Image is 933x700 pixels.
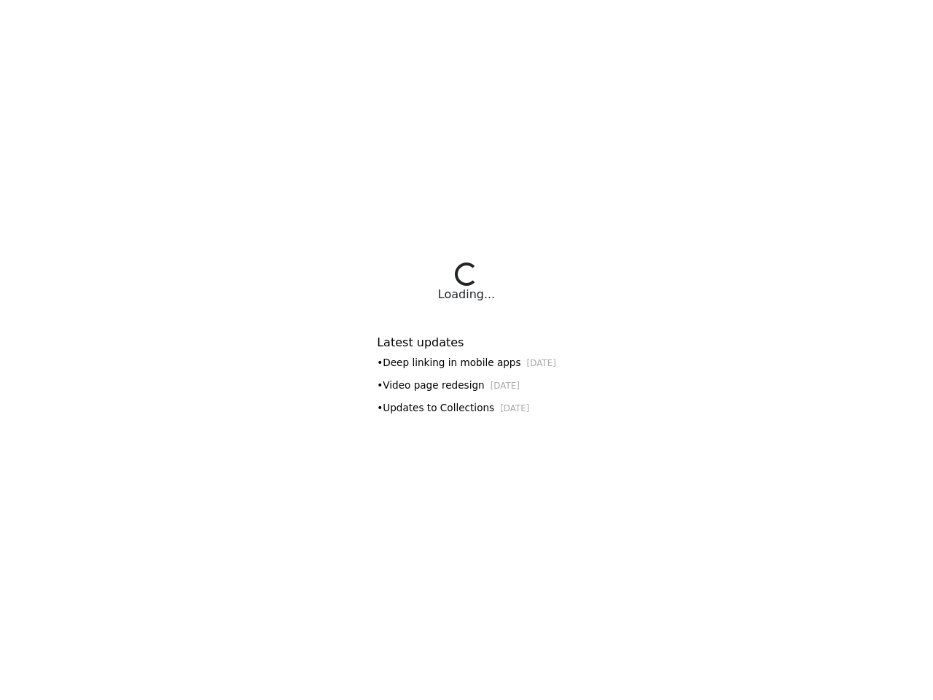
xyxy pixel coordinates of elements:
h6: Latest updates [377,335,556,349]
small: [DATE] [500,403,529,413]
small: [DATE] [527,358,556,368]
div: • Video page redesign [377,378,556,393]
div: Loading... [438,286,495,303]
small: [DATE] [491,381,520,391]
div: • Deep linking in mobile apps [377,355,556,370]
div: • Updates to Collections [377,400,556,416]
